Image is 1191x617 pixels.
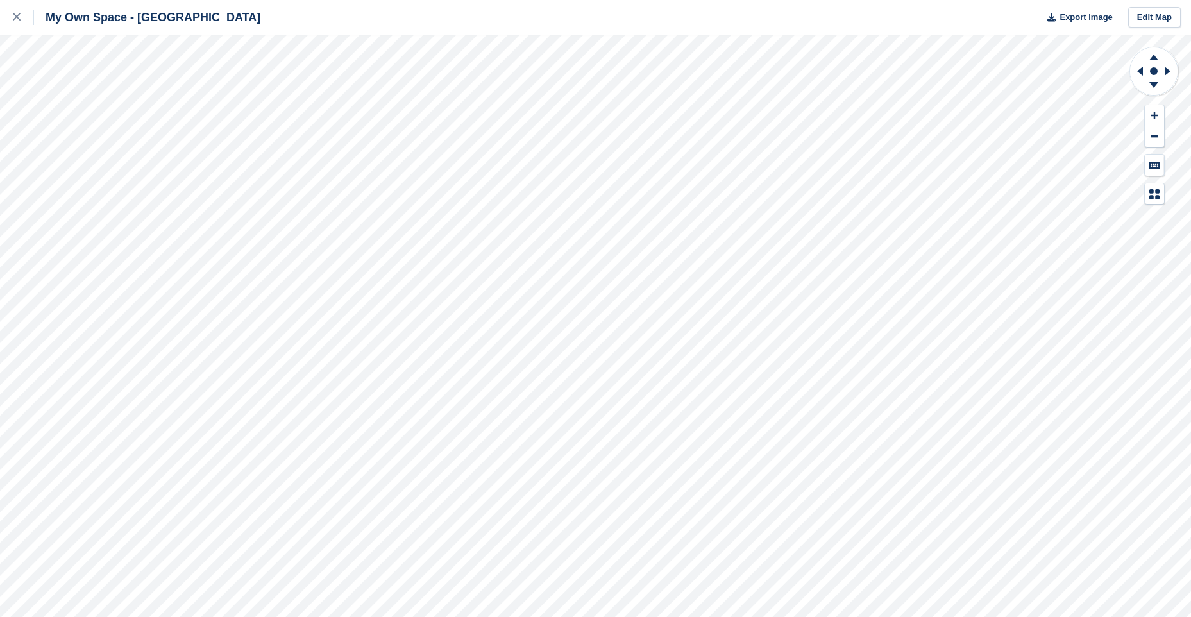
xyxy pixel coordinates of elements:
[34,10,260,25] div: My Own Space - [GEOGRAPHIC_DATA]
[1040,7,1113,28] button: Export Image
[1060,11,1112,24] span: Export Image
[1145,155,1164,176] button: Keyboard Shortcuts
[1145,183,1164,205] button: Map Legend
[1128,7,1181,28] a: Edit Map
[1145,126,1164,148] button: Zoom Out
[1145,105,1164,126] button: Zoom In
